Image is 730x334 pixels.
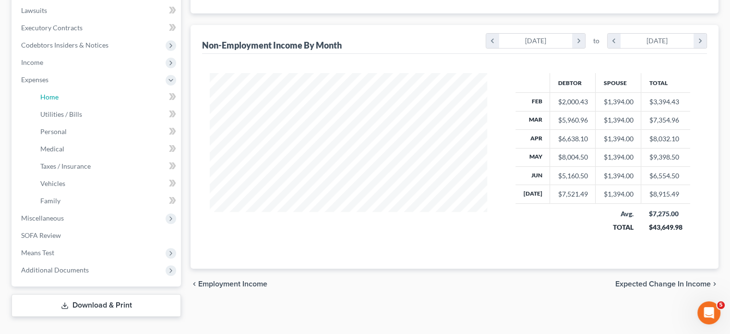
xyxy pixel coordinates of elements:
td: $3,394.43 [641,93,690,111]
div: Avg. [603,209,634,219]
div: $8,004.50 [558,152,587,162]
div: [DATE] [621,34,694,48]
th: Apr [515,130,550,148]
div: [DATE] [499,34,573,48]
span: Income [21,58,43,66]
button: chevron_left Employment Income [191,280,267,288]
i: chevron_left [191,280,198,288]
span: to [593,36,599,46]
a: SOFA Review [13,227,181,244]
a: Home [33,88,181,106]
a: Lawsuits [13,2,181,19]
span: Personal [40,127,67,136]
div: $1,394.00 [603,115,633,125]
span: SOFA Review [21,231,61,239]
div: Non-Employment Income By Month [202,39,342,51]
div: TOTAL [603,223,634,232]
th: May [515,148,550,166]
a: Taxes / Insurance [33,158,181,175]
span: Means Test [21,248,54,257]
span: Lawsuits [21,6,47,14]
span: Executory Contracts [21,24,83,32]
button: Expected Change in Income chevron_right [615,280,718,288]
span: Codebtors Insiders & Notices [21,41,108,49]
div: $7,521.49 [558,189,587,199]
td: $9,398.50 [641,148,690,166]
span: Employment Income [198,280,267,288]
span: Taxes / Insurance [40,162,91,170]
i: chevron_right [711,280,718,288]
span: Expenses [21,75,48,84]
div: $6,638.10 [558,134,587,144]
i: chevron_left [608,34,621,48]
div: $1,394.00 [603,189,633,199]
div: $1,394.00 [603,134,633,144]
span: Additional Documents [21,266,89,274]
td: $8,032.10 [641,130,690,148]
div: $43,649.98 [649,223,682,232]
a: Vehicles [33,175,181,192]
a: Personal [33,123,181,140]
div: $5,160.50 [558,171,587,181]
span: Medical [40,145,64,153]
span: Vehicles [40,179,65,187]
th: Jun [515,167,550,185]
i: chevron_left [486,34,499,48]
div: $7,275.00 [649,209,682,219]
th: Mar [515,111,550,129]
div: $5,960.96 [558,115,587,125]
th: Feb [515,93,550,111]
i: chevron_right [694,34,706,48]
a: Executory Contracts [13,19,181,37]
a: Utilities / Bills [33,106,181,123]
td: $8,915.49 [641,185,690,203]
div: $1,394.00 [603,171,633,181]
th: Debtor [550,73,596,92]
i: chevron_right [572,34,585,48]
a: Download & Print [12,294,181,317]
th: Total [641,73,690,92]
td: $6,554.50 [641,167,690,185]
a: Medical [33,140,181,158]
span: Expected Change in Income [615,280,711,288]
div: $1,394.00 [603,152,633,162]
span: Home [40,93,59,101]
span: Miscellaneous [21,214,64,222]
span: Utilities / Bills [40,110,82,118]
span: Family [40,197,60,205]
div: $2,000.43 [558,97,587,107]
div: $1,394.00 [603,97,633,107]
a: Family [33,192,181,210]
td: $7,354.96 [641,111,690,129]
th: Spouse [596,73,641,92]
th: [DATE] [515,185,550,203]
span: 5 [717,301,725,309]
iframe: Intercom live chat [697,301,720,324]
